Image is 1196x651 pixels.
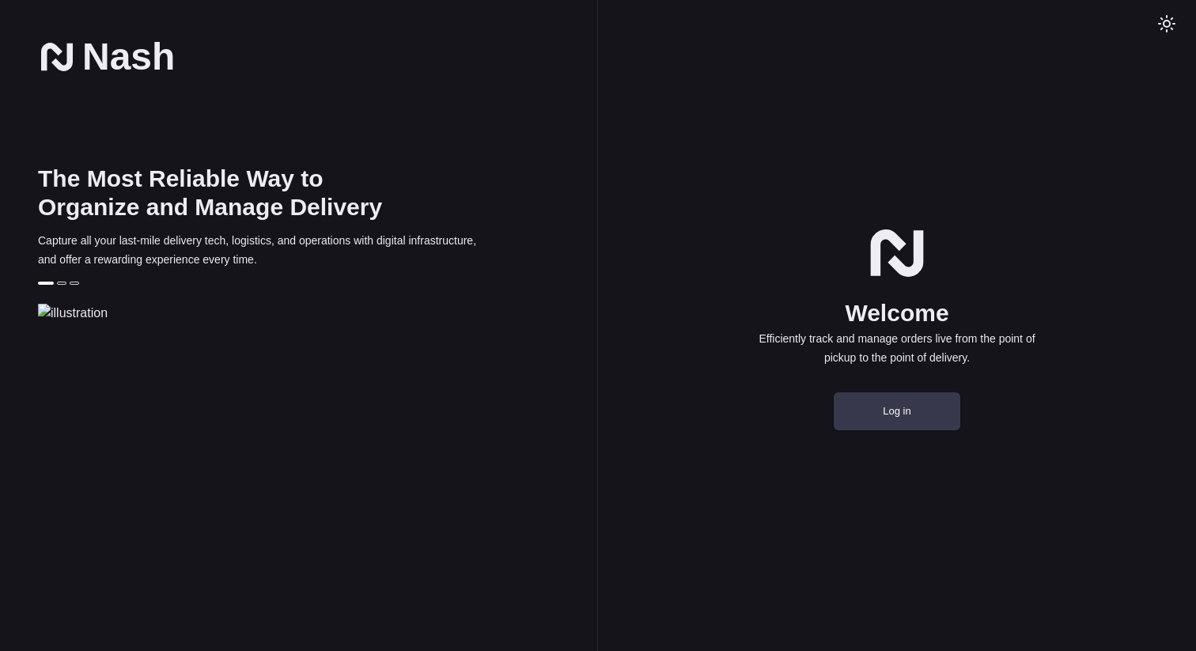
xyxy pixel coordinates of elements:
p: Capture all your last-mile delivery tech, logistics, and operations with digital infrastructure, ... [38,231,494,269]
img: illustration [38,304,597,323]
h2: The Most Reliable Way to Organize and Manage Delivery [38,165,392,221]
h1: Welcome [745,297,1049,329]
span: Nash [82,41,175,73]
button: Log in [834,392,960,430]
p: Efficiently track and manage orders live from the point of pickup to the point of delivery. [745,329,1049,367]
